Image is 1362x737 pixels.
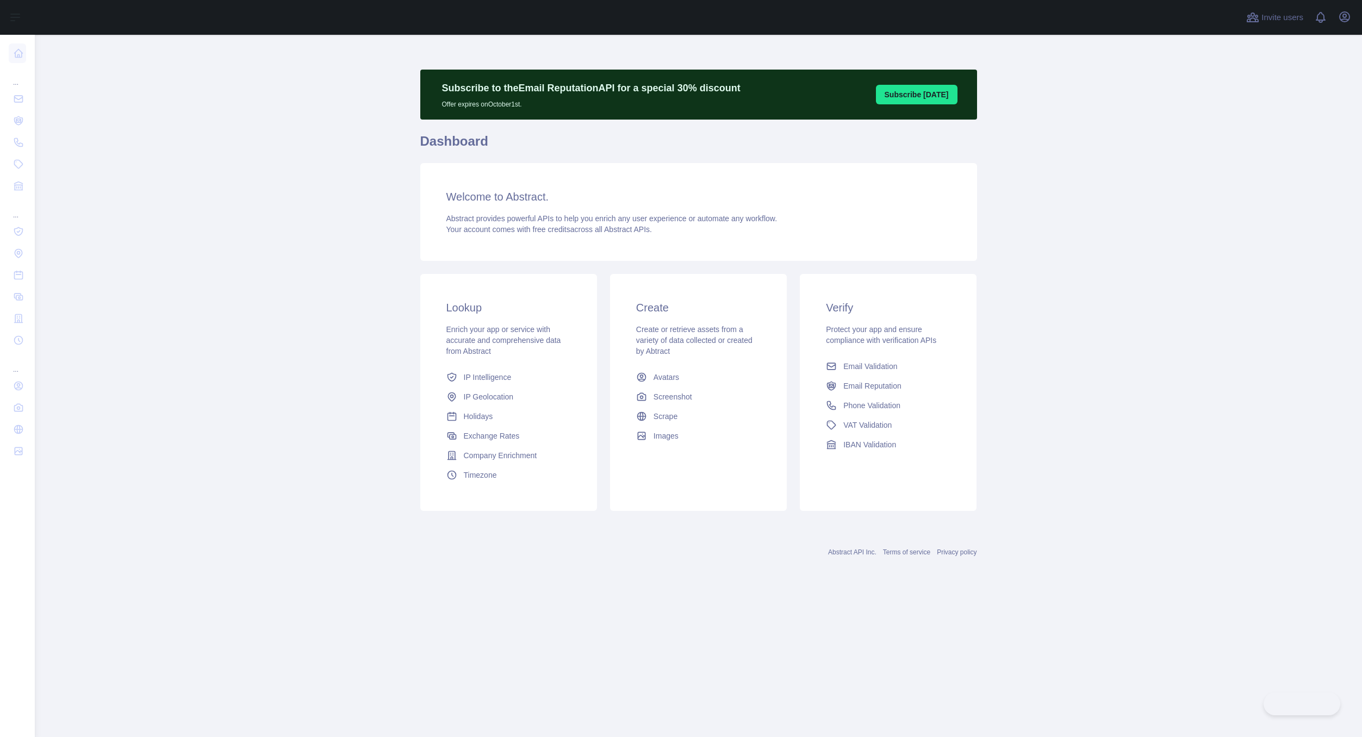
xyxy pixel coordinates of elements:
[9,65,26,87] div: ...
[843,420,892,430] span: VAT Validation
[446,214,778,223] span: Abstract provides powerful APIs to help you enrich any user experience or automate any workflow.
[9,352,26,374] div: ...
[442,465,575,485] a: Timezone
[1261,11,1303,24] span: Invite users
[843,361,897,372] span: Email Validation
[442,407,575,426] a: Holidays
[632,367,765,387] a: Avatars
[446,325,561,355] span: Enrich your app or service with accurate and comprehensive data from Abstract
[636,325,752,355] span: Create or retrieve assets from a variety of data collected or created by Abtract
[446,225,652,234] span: Your account comes with across all Abstract APIs.
[442,446,575,465] a: Company Enrichment
[843,400,900,411] span: Phone Validation
[654,372,679,383] span: Avatars
[654,430,679,441] span: Images
[654,391,692,402] span: Screenshot
[446,189,951,204] h3: Welcome to Abstract.
[442,80,741,96] p: Subscribe to the Email Reputation API for a special 30 % discount
[822,435,955,454] a: IBAN Validation
[822,396,955,415] a: Phone Validation
[654,411,677,422] span: Scrape
[464,450,537,461] span: Company Enrichment
[464,372,512,383] span: IP Intelligence
[442,426,575,446] a: Exchange Rates
[442,387,575,407] a: IP Geolocation
[843,380,901,391] span: Email Reputation
[632,426,765,446] a: Images
[446,300,571,315] h3: Lookup
[632,387,765,407] a: Screenshot
[464,391,514,402] span: IP Geolocation
[828,548,876,556] a: Abstract API Inc.
[826,300,950,315] h3: Verify
[9,198,26,220] div: ...
[442,96,741,109] p: Offer expires on October 1st.
[822,357,955,376] a: Email Validation
[822,415,955,435] a: VAT Validation
[822,376,955,396] a: Email Reputation
[420,133,977,159] h1: Dashboard
[533,225,570,234] span: free credits
[442,367,575,387] a: IP Intelligence
[636,300,761,315] h3: Create
[1264,692,1340,715] iframe: Toggle Customer Support
[876,85,957,104] button: Subscribe [DATE]
[632,407,765,426] a: Scrape
[883,548,930,556] a: Terms of service
[843,439,896,450] span: IBAN Validation
[464,430,520,441] span: Exchange Rates
[464,411,493,422] span: Holidays
[1244,9,1305,26] button: Invite users
[826,325,936,345] span: Protect your app and ensure compliance with verification APIs
[937,548,977,556] a: Privacy policy
[464,470,497,480] span: Timezone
